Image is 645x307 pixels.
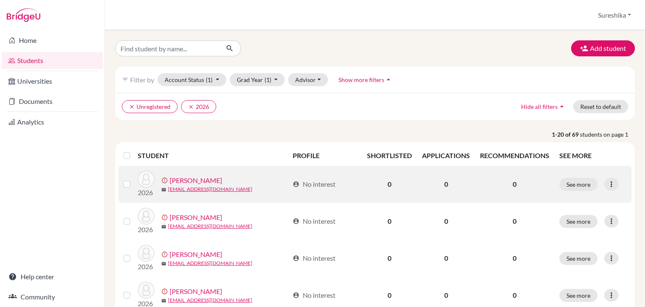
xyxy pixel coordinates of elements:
div: No interest [293,290,336,300]
a: Help center [2,268,103,285]
button: Reset to default [573,100,628,113]
a: [PERSON_NAME] [170,286,222,296]
i: arrow_drop_up [558,102,566,111]
button: See more [559,215,598,228]
div: No interest [293,253,336,263]
button: Grad Year(1) [230,73,285,86]
button: Add student [571,40,635,56]
a: [EMAIL_ADDRESS][DOMAIN_NAME] [168,185,252,193]
span: account_circle [293,292,299,299]
a: [PERSON_NAME] [170,175,222,185]
span: account_circle [293,218,299,225]
i: clear [188,104,194,110]
a: [EMAIL_ADDRESS][DOMAIN_NAME] [168,222,252,230]
span: error_outline [161,288,170,295]
th: PROFILE [288,146,362,166]
td: 0 [417,166,475,203]
button: clear2026 [181,100,216,113]
button: See more [559,252,598,265]
td: 0 [362,203,417,240]
p: 2026 [138,188,155,198]
th: STUDENT [138,146,288,166]
button: Hide all filtersarrow_drop_up [514,100,573,113]
span: mail [161,298,166,303]
a: Home [2,32,103,49]
span: mail [161,224,166,229]
td: 0 [362,240,417,277]
div: No interest [293,179,336,189]
i: clear [129,104,135,110]
td: 0 [417,240,475,277]
span: account_circle [293,255,299,262]
button: Advisor [288,73,328,86]
span: (1) [206,76,212,83]
a: [EMAIL_ADDRESS][DOMAIN_NAME] [168,259,252,267]
img: Abeyweera, Avindra [138,171,155,188]
a: [EMAIL_ADDRESS][DOMAIN_NAME] [168,296,252,304]
th: RECOMMENDATIONS [475,146,554,166]
a: Analytics [2,114,103,130]
button: Show more filtersarrow_drop_up [331,73,400,86]
span: error_outline [161,251,170,258]
span: students on page 1 [580,130,635,139]
button: Account Status(1) [157,73,226,86]
img: Bridge-U [7,8,40,22]
span: mail [161,187,166,192]
input: Find student by name... [115,40,219,56]
a: Documents [2,93,103,110]
span: mail [161,261,166,266]
button: Sureshika [594,7,635,23]
img: Akram, Hussein [138,245,155,262]
span: Show more filters [338,76,384,83]
p: 0 [480,290,549,300]
span: account_circle [293,181,299,188]
i: filter_list [122,76,128,83]
p: 0 [480,179,549,189]
a: Universities [2,73,103,90]
p: 0 [480,253,549,263]
p: 2026 [138,225,155,235]
a: [PERSON_NAME] [170,212,222,222]
img: Aslam, Abdurrahman [138,282,155,299]
p: 0 [480,216,549,226]
button: See more [559,289,598,302]
th: SEE MORE [554,146,632,166]
a: Community [2,288,103,305]
td: 0 [362,166,417,203]
div: No interest [293,216,336,226]
a: Students [2,52,103,69]
span: error_outline [161,214,170,221]
p: 2026 [138,262,155,272]
a: [PERSON_NAME] [170,249,222,259]
span: Hide all filters [521,103,558,110]
th: SHORTLISTED [362,146,417,166]
img: Akram, Hamza [138,208,155,225]
th: APPLICATIONS [417,146,475,166]
button: See more [559,178,598,191]
td: 0 [417,203,475,240]
span: Filter by [130,76,154,84]
button: clearUnregistered [122,100,178,113]
span: error_outline [161,177,170,184]
span: (1) [265,76,271,83]
strong: 1-20 of 69 [552,130,580,139]
i: arrow_drop_up [384,75,393,84]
